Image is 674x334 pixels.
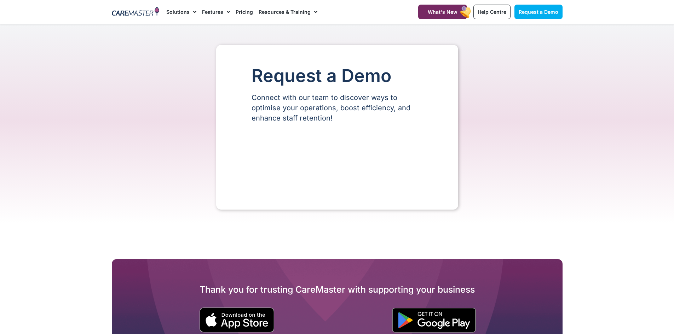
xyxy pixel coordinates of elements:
img: "Get is on" Black Google play button. [392,308,476,333]
img: CareMaster Logo [112,7,160,17]
span: Help Centre [478,9,506,15]
span: Request a Demo [519,9,558,15]
img: small black download on the apple app store button. [199,307,275,333]
iframe: Form 0 [252,135,423,188]
h1: Request a Demo [252,66,423,86]
h2: Thank you for trusting CareMaster with supporting your business [112,284,563,295]
span: What's New [428,9,457,15]
a: Help Centre [473,5,511,19]
a: Request a Demo [514,5,563,19]
a: What's New [418,5,467,19]
p: Connect with our team to discover ways to optimise your operations, boost efficiency, and enhance... [252,93,423,123]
